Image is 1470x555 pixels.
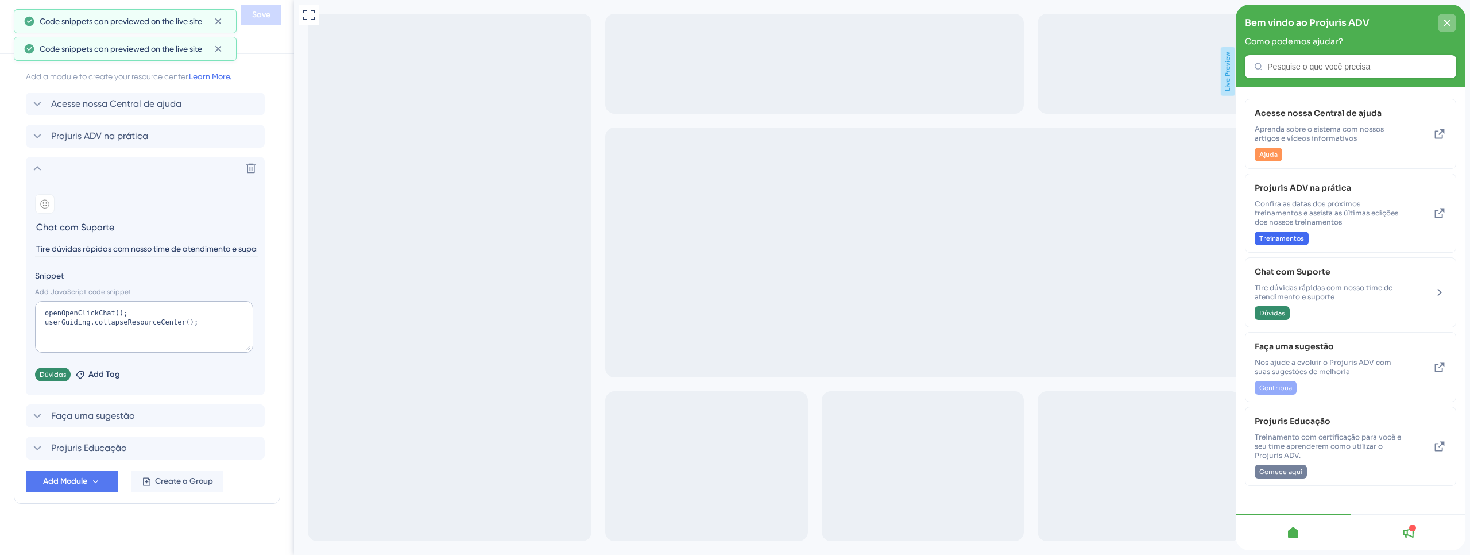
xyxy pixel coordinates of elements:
[24,145,42,155] span: Ajuda
[26,471,118,492] button: Add Module
[26,404,268,427] div: Faça uma sugestão
[26,437,268,460] div: Projuris Educação
[19,335,172,390] div: Faça uma sugestão
[24,379,56,388] span: Contribua
[131,471,223,492] button: Create a Group
[25,35,55,49] span: Content
[43,475,87,488] span: Add Module
[24,304,49,313] span: Dúvidas
[40,14,202,28] span: Code snippets can previewed on the live site
[19,195,172,222] span: Confira as datas dos próximos treinamentos e assista as últimas edições dos nossos treinamentos
[155,475,213,488] span: Create a Group
[189,72,231,81] a: Learn More.
[35,241,258,257] input: Description
[9,32,107,41] span: Como podemos ajudar?
[80,35,98,49] span: Style
[202,9,220,28] div: close resource center
[109,6,113,15] div: 3
[19,176,154,190] span: Projuris ADV na prática
[51,97,181,111] span: Acesse nossa Central de ajuda
[927,47,941,96] span: Live Preview
[19,176,172,241] div: Projuris ADV na prática
[35,269,256,283] label: Snippet
[24,462,67,472] span: Comece aqui
[19,428,172,456] span: Treinamento com certificação para você e seu time aprenderem como utilizar o Projuris ADV.
[19,335,154,349] span: Faça uma sugestão
[19,120,172,138] span: Aprenda sobre o sistema com nossos artigos e vídeos informativos
[40,42,202,56] span: Code snippets can previewed on the live site
[51,129,148,143] span: Projuris ADV na prática
[19,102,154,115] span: Acesse nossa Central de ajuda
[32,57,211,67] input: Pesquise o que você precisa
[19,410,172,474] div: Projuris Educação
[26,125,268,148] div: Projuris ADV na prática
[19,279,172,297] span: Tire dúvidas rápidas com nosso time de atendimento e suporte
[40,370,66,379] span: Dúvidas
[88,368,120,381] span: Add Tag
[37,7,211,23] div: Projuris ADV
[24,229,68,238] span: Treinamentos
[35,301,253,353] textarea: openOpenClickChat(); userGuiding.collapseResourceCenter();
[19,260,172,274] span: Chat com Suporte
[241,5,281,25] button: Save
[51,409,135,423] span: Faça uma sugestão
[51,441,127,455] span: Projuris Educação
[123,35,141,49] span: Tabs
[26,72,189,81] span: Add a module to create your resource center.
[35,218,258,236] input: Header
[9,10,134,27] span: Bem vindo ao Projuris ADV
[19,353,172,372] span: Nos ajude a evoluir o Projuris ADV com suas sugestões de melhoria
[19,260,172,315] div: Chat com Suporte
[26,92,268,115] div: Acesse nossa Central de ajuda
[75,368,120,381] button: Add Tag
[11,3,102,17] span: Suporte e Novidades
[19,102,172,157] div: Acesse nossa Central de ajuda
[19,410,154,423] span: Projuris Educação
[35,287,256,296] div: Add JavaScript code snippet
[252,8,270,22] span: Save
